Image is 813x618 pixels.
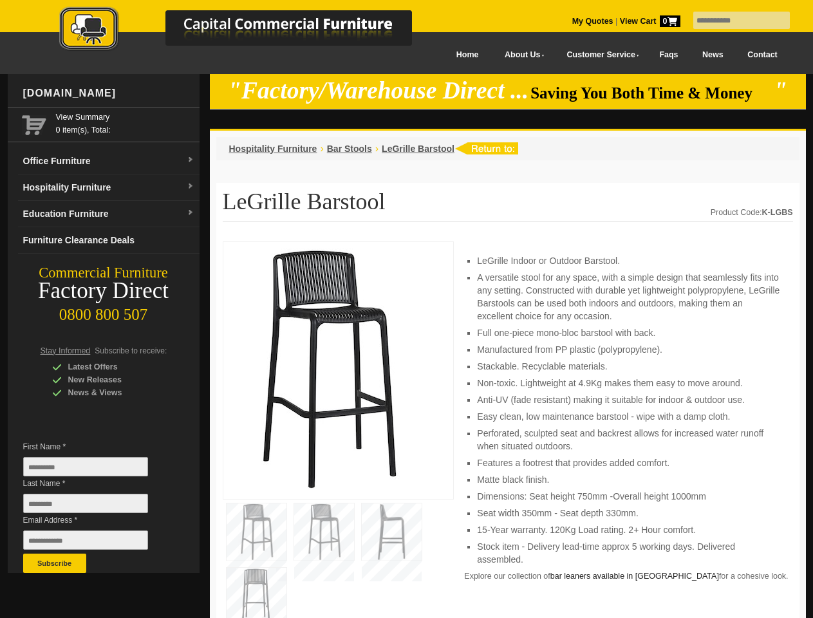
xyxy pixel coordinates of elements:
[477,393,780,406] li: Anti-UV (fade resistant) making it suitable for indoor & outdoor use.
[660,15,680,27] span: 0
[23,530,148,550] input: Email Address *
[8,264,200,282] div: Commercial Furniture
[477,473,780,486] li: Matte black finish.
[41,346,91,355] span: Stay Informed
[223,189,793,222] h1: LeGrille Barstool
[23,440,167,453] span: First Name *
[477,343,780,356] li: Manufactured from PP plastic (polypropylene).
[18,201,200,227] a: Education Furnituredropdown
[477,456,780,469] li: Features a footrest that provides added comfort.
[477,427,780,453] li: Perforated, sculpted seat and backrest allows for increased water runoff when situated outdoors.
[572,17,613,26] a: My Quotes
[552,41,647,70] a: Customer Service
[477,271,780,323] li: A versatile stool for any space, with a simple design that seamlessly fits into any setting. Cons...
[187,156,194,164] img: dropdown
[18,227,200,254] a: Furniture Clearance Deals
[550,572,719,581] a: bar leaners available in [GEOGRAPHIC_DATA]
[8,282,200,300] div: Factory Direct
[8,299,200,324] div: 0800 800 507
[23,514,167,527] span: Email Address *
[735,41,789,70] a: Contact
[648,41,691,70] a: Faqs
[52,373,174,386] div: New Releases
[762,208,793,217] strong: K-LGBS
[228,77,528,104] em: "Factory/Warehouse Direct ...
[454,142,518,154] img: return to
[774,77,787,104] em: "
[56,111,194,124] a: View Summary
[52,360,174,373] div: Latest Offers
[382,144,454,154] a: LeGrille Barstool
[23,494,148,513] input: Last Name *
[229,144,317,154] a: Hospitality Furniture
[56,111,194,135] span: 0 item(s), Total:
[711,206,793,219] div: Product Code:
[477,490,780,503] li: Dimensions: Seat height 750mm -Overall height 1000mm
[477,410,780,423] li: Easy clean, low maintenance barstool - wipe with a damp cloth.
[375,142,378,155] li: ›
[24,6,474,57] a: Capital Commercial Furniture Logo
[52,386,174,399] div: News & Views
[23,477,167,490] span: Last Name *
[477,360,780,373] li: Stackable. Recyclable materials.
[491,41,552,70] a: About Us
[530,84,772,102] span: Saving You Both Time & Money
[23,457,148,476] input: First Name *
[477,523,780,536] li: 15-Year warranty. 120Kg Load rating. 2+ Hour comfort.
[18,74,200,113] div: [DOMAIN_NAME]
[464,570,792,583] p: Explore our collection of for a cohesive look.
[18,174,200,201] a: Hospitality Furnituredropdown
[327,144,372,154] a: Bar Stools
[477,326,780,339] li: Full one-piece mono-bloc barstool with back.
[187,209,194,217] img: dropdown
[24,6,474,53] img: Capital Commercial Furniture Logo
[617,17,680,26] a: View Cart0
[690,41,735,70] a: News
[477,254,780,267] li: LeGrille Indoor or Outdoor Barstool.
[230,248,423,489] img: LeGrille Barstool
[477,507,780,520] li: Seat width 350mm - Seat depth 330mm.
[477,540,780,566] li: Stock item - Delivery lead-time approx 5 working days. Delivered assembled.
[477,377,780,389] li: Non-toxic. Lightweight at 4.9Kg makes them easy to move around.
[320,142,323,155] li: ›
[18,148,200,174] a: Office Furnituredropdown
[23,554,86,573] button: Subscribe
[95,346,167,355] span: Subscribe to receive:
[620,17,680,26] strong: View Cart
[187,183,194,191] img: dropdown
